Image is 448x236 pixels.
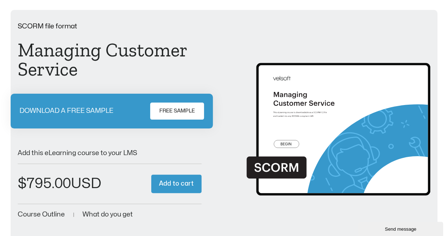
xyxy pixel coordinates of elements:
a: FREE SAMPLE [150,103,204,120]
p: Add this eLearning course to your LMS [18,150,202,157]
span: $ [18,177,27,191]
a: Course Outline [18,211,65,218]
p: SCORM file format [18,23,202,30]
h1: Managing Customer Service [18,40,202,79]
a: What do you get [83,211,133,218]
iframe: chat widget [358,220,444,236]
p: DOWNLOAD A FREE SAMPLE [19,108,113,114]
span: FREE SAMPLE [159,107,195,115]
bdi: 795.00 [18,177,71,191]
button: Add to cart [151,175,202,193]
img: Second Product Image [246,41,430,202]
